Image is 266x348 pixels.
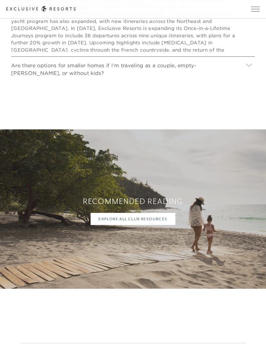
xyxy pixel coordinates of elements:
[237,319,266,348] iframe: Qualified Messenger
[83,196,183,207] h1: Recommended Reading
[251,7,260,11] button: Open navigation
[11,60,243,79] p: Are there options for smaller homes if I’m traveling as a couple, empty-[PERSON_NAME], or without...
[91,213,175,225] a: Explore All Club Resources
